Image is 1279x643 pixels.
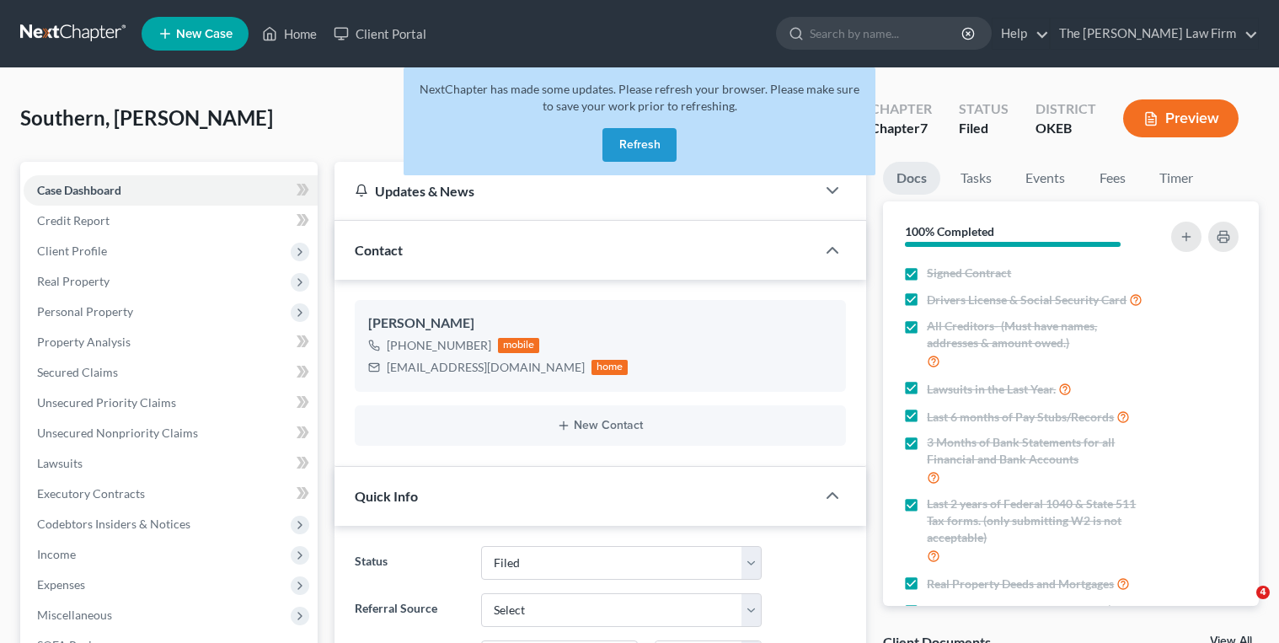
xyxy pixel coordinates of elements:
span: Lawsuits in the Last Year. [927,381,1056,398]
input: Search by name... [810,18,964,49]
div: [PHONE_NUMBER] [387,337,491,354]
a: Executory Contracts [24,479,318,509]
span: Drivers License & Social Security Card [927,292,1126,308]
span: NextChapter has made some updates. Please refresh your browser. Please make sure to save your wor... [420,82,859,113]
span: Expenses [37,577,85,592]
a: Secured Claims [24,357,318,388]
a: Client Portal [325,19,435,49]
button: New Contact [368,419,833,432]
a: Case Dashboard [24,175,318,206]
a: Credit Report [24,206,318,236]
label: Referral Source [346,593,474,627]
div: Filed [959,119,1009,138]
span: Case Dashboard [37,183,121,197]
span: Contact [355,242,403,258]
label: Status [346,546,474,580]
div: mobile [498,338,540,353]
a: Help [993,19,1049,49]
a: Home [254,19,325,49]
strong: 100% Completed [905,224,994,238]
span: Last 2 years of Federal 1040 & State 511 Tax forms. (only submitting W2 is not acceptable) [927,496,1150,546]
span: Quick Info [355,488,418,504]
button: Preview [1123,99,1239,137]
a: Events [1012,162,1078,195]
a: Docs [883,162,940,195]
div: home [591,360,629,375]
a: Unsecured Priority Claims [24,388,318,418]
span: 4 [1256,586,1270,599]
span: Unsecured Nonpriority Claims [37,426,198,440]
span: Executory Contracts [37,486,145,501]
span: Southern, [PERSON_NAME] [20,105,273,130]
div: OKEB [1036,119,1096,138]
div: District [1036,99,1096,119]
a: Unsecured Nonpriority Claims [24,418,318,448]
span: Real Property Deeds and Mortgages [927,576,1114,592]
span: Codebtors Insiders & Notices [37,517,190,531]
div: [EMAIL_ADDRESS][DOMAIN_NAME] [387,359,585,376]
span: Real Property [37,274,110,288]
div: Updates & News [355,182,796,200]
span: Last 6 months of Pay Stubs/Records [927,409,1114,426]
span: All Creditors- (Must have names, addresses & amount owed.) [927,318,1150,351]
span: Signed Contract [927,265,1011,281]
span: Lawsuits [37,456,83,470]
span: Income [37,547,76,561]
span: Property Analysis [37,335,131,349]
span: New Case [176,28,233,40]
button: Refresh [602,128,677,162]
a: The [PERSON_NAME] Law Firm [1051,19,1258,49]
span: Secured Claims [37,365,118,379]
a: Lawsuits [24,448,318,479]
span: 7 [920,120,928,136]
a: Timer [1146,162,1207,195]
iframe: Intercom live chat [1222,586,1262,626]
a: Tasks [947,162,1005,195]
span: Client Profile [37,244,107,258]
div: [PERSON_NAME] [368,313,833,334]
span: Credit Report [37,213,110,228]
span: 3 Months of Bank Statements for all Financial and Bank Accounts [927,434,1150,468]
div: Chapter [870,119,932,138]
a: Fees [1085,162,1139,195]
a: Property Analysis [24,327,318,357]
div: Status [959,99,1009,119]
span: Personal Property [37,304,133,319]
span: Unsecured Priority Claims [37,395,176,410]
div: Chapter [870,99,932,119]
span: Miscellaneous [37,608,112,622]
